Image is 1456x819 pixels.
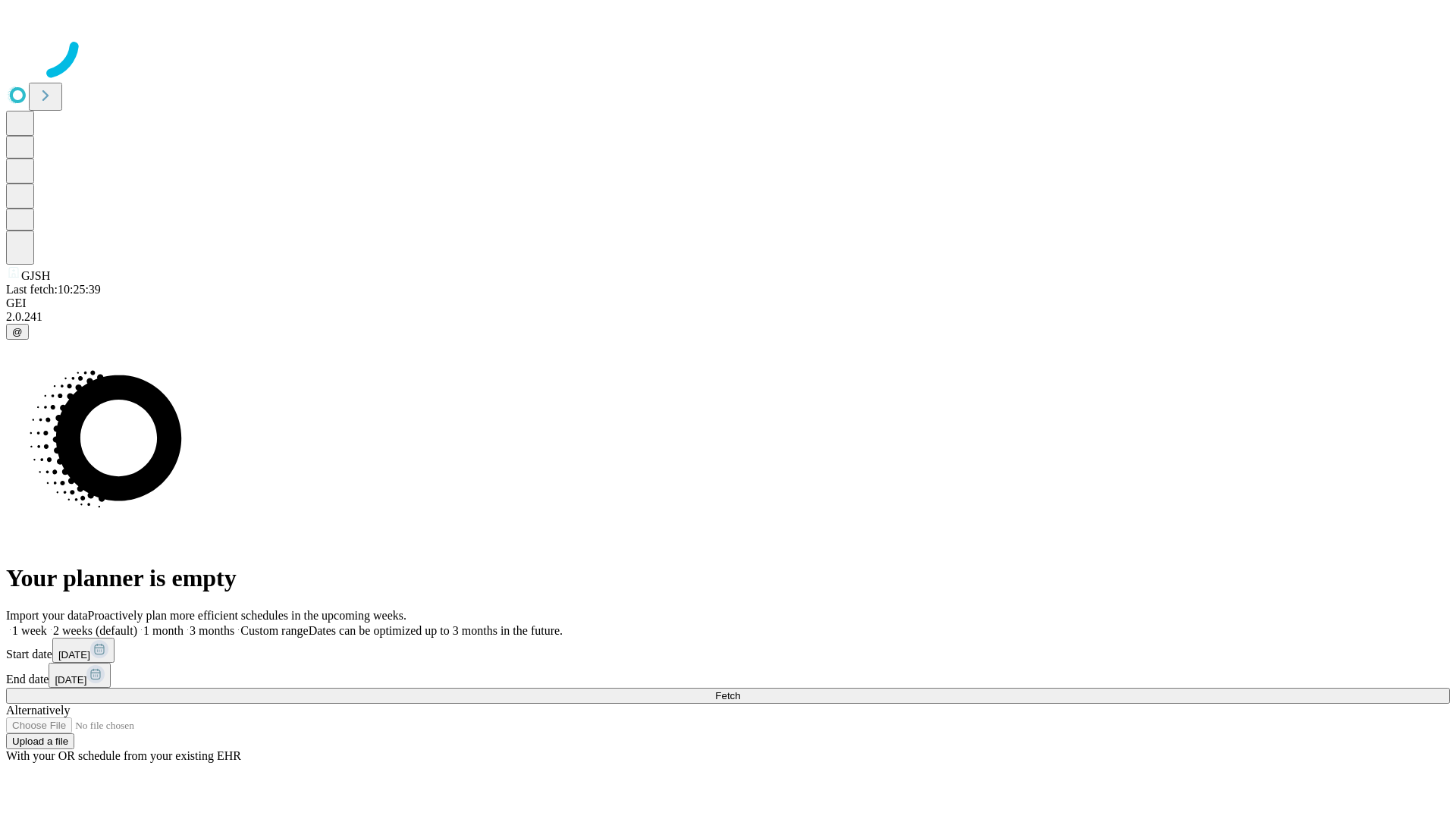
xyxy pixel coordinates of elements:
[12,624,47,637] span: 1 week
[240,624,308,637] span: Custom range
[6,609,88,622] span: Import your data
[49,663,111,688] button: [DATE]
[6,638,1450,663] div: Start date
[6,733,74,749] button: Upload a file
[88,609,406,622] span: Proactively plan more efficient schedules in the upcoming weeks.
[715,690,740,701] span: Fetch
[53,624,137,637] span: 2 weeks (default)
[52,638,115,663] button: [DATE]
[58,649,90,661] span: [DATE]
[21,269,50,282] span: GJSH
[143,624,184,637] span: 1 month
[55,674,86,686] span: [DATE]
[6,283,101,296] span: Last fetch: 10:25:39
[6,297,1450,310] div: GEI
[6,663,1450,688] div: End date
[6,310,1450,324] div: 2.0.241
[6,324,29,340] button: @
[190,624,234,637] span: 3 months
[12,326,23,337] span: @
[6,749,241,762] span: With your OR schedule from your existing EHR
[6,688,1450,704] button: Fetch
[6,564,1450,592] h1: Your planner is empty
[309,624,563,637] span: Dates can be optimized up to 3 months in the future.
[6,704,70,717] span: Alternatively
